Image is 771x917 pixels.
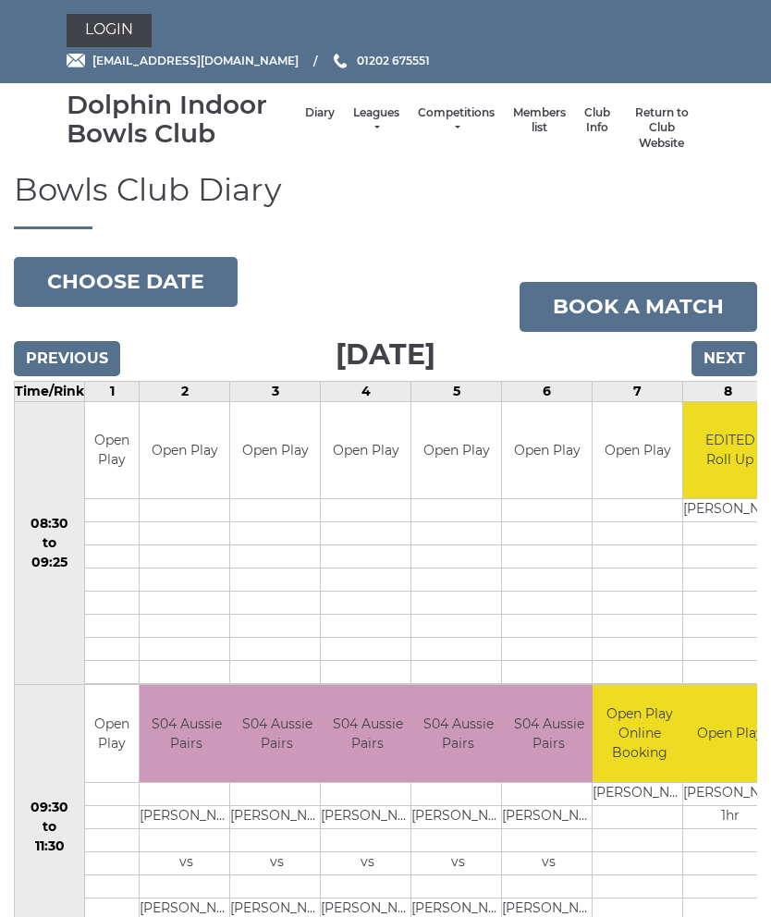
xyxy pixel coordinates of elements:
[353,105,399,136] a: Leagues
[67,14,152,47] a: Login
[357,54,430,67] span: 01202 675551
[593,381,683,401] td: 7
[411,851,505,874] td: vs
[230,805,324,828] td: [PERSON_NAME]
[629,105,695,152] a: Return to Club Website
[15,381,85,401] td: Time/Rink
[230,851,324,874] td: vs
[411,402,501,499] td: Open Play
[502,381,593,401] td: 6
[411,685,505,782] td: S04 Aussie Pairs
[321,851,414,874] td: vs
[140,805,233,828] td: [PERSON_NAME]
[691,341,757,376] input: Next
[67,52,299,69] a: Email [EMAIL_ADDRESS][DOMAIN_NAME]
[593,402,682,499] td: Open Play
[14,341,120,376] input: Previous
[140,685,233,782] td: S04 Aussie Pairs
[513,105,566,136] a: Members list
[321,685,414,782] td: S04 Aussie Pairs
[67,54,85,67] img: Email
[85,685,139,782] td: Open Play
[230,381,321,401] td: 3
[140,402,229,499] td: Open Play
[92,54,299,67] span: [EMAIL_ADDRESS][DOMAIN_NAME]
[85,402,139,499] td: Open Play
[334,54,347,68] img: Phone us
[230,402,320,499] td: Open Play
[321,402,410,499] td: Open Play
[140,381,230,401] td: 2
[331,52,430,69] a: Phone us 01202 675551
[67,91,296,148] div: Dolphin Indoor Bowls Club
[321,805,414,828] td: [PERSON_NAME]
[502,805,595,828] td: [PERSON_NAME]
[15,401,85,685] td: 08:30 to 09:25
[140,851,233,874] td: vs
[14,257,238,307] button: Choose date
[411,805,505,828] td: [PERSON_NAME]
[593,782,686,805] td: [PERSON_NAME]
[520,282,757,332] a: Book a match
[411,381,502,401] td: 5
[502,851,595,874] td: vs
[502,402,592,499] td: Open Play
[85,381,140,401] td: 1
[593,685,686,782] td: Open Play Online Booking
[321,381,411,401] td: 4
[418,105,495,136] a: Competitions
[305,105,335,121] a: Diary
[502,685,595,782] td: S04 Aussie Pairs
[230,685,324,782] td: S04 Aussie Pairs
[14,173,757,228] h1: Bowls Club Diary
[584,105,610,136] a: Club Info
